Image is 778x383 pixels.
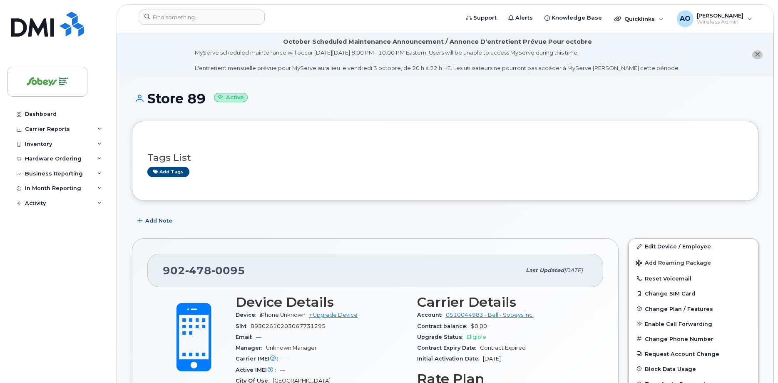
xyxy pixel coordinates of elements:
span: Initial Activation Date [417,355,483,362]
span: — [280,367,285,373]
span: Manager [236,345,266,351]
span: Email [236,334,256,340]
span: Active IMEI [236,367,280,373]
button: Add Roaming Package [629,254,758,271]
h3: Carrier Details [417,295,589,310]
span: Contract balance [417,323,471,329]
span: Account [417,312,446,318]
a: Edit Device / Employee [629,239,758,254]
span: Upgrade Status [417,334,467,340]
span: — [256,334,261,340]
span: 902 [163,264,245,277]
span: 89302610203067731295 [251,323,326,329]
a: + Upgrade Device [309,312,358,318]
span: SIM [236,323,251,329]
small: Active [214,93,248,103]
span: Unknown Manager [266,345,317,351]
span: 478 [185,264,211,277]
span: Add Roaming Package [636,260,711,268]
button: Change Phone Number [629,331,758,346]
span: Eligible [467,334,486,340]
button: Reset Voicemail [629,271,758,286]
span: [DATE] [483,355,501,362]
button: close notification [752,50,763,59]
h3: Tags List [147,153,743,163]
span: Device [236,312,260,318]
div: October Scheduled Maintenance Announcement / Annonce D'entretient Prévue Pour octobre [283,38,592,46]
a: Add tags [147,167,189,177]
button: Request Account Change [629,346,758,361]
span: Change Plan / Features [645,305,713,312]
span: Add Note [145,217,172,225]
span: $0.00 [471,323,487,329]
h1: Store 89 [132,91,758,106]
button: Change SIM Card [629,286,758,301]
span: [DATE] [564,267,583,273]
span: Enable Call Forwarding [645,320,712,327]
a: 0510044983 - Bell - Sobeys Inc. [446,312,534,318]
h3: Device Details [236,295,407,310]
button: Block Data Usage [629,361,758,376]
span: Last updated [526,267,564,273]
button: Enable Call Forwarding [629,316,758,331]
button: Change Plan / Features [629,301,758,316]
button: Add Note [132,213,179,228]
span: Contract Expiry Date [417,345,480,351]
div: MyServe scheduled maintenance will occur [DATE][DATE] 8:00 PM - 10:00 PM Eastern. Users will be u... [195,49,680,72]
span: — [282,355,288,362]
span: 0095 [211,264,245,277]
span: iPhone Unknown [260,312,306,318]
span: Contract Expired [480,345,526,351]
span: Carrier IMEI [236,355,282,362]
